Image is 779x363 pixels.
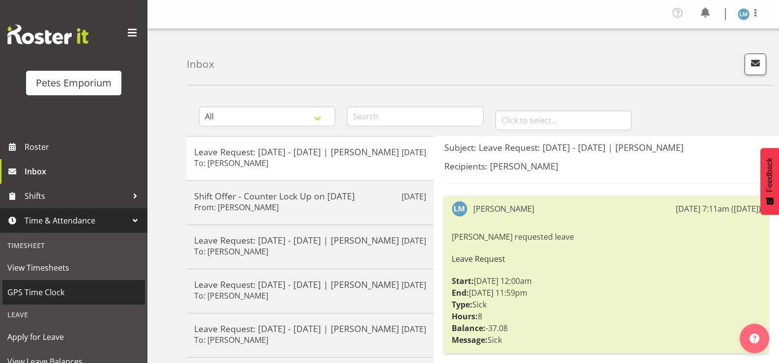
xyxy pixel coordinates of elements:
p: [DATE] [402,323,426,335]
div: [DATE] 7:11am ([DATE]) [676,203,761,215]
img: Rosterit website logo [7,25,88,44]
span: View Timesheets [7,260,140,275]
h4: Inbox [187,58,214,70]
img: lianne-morete5410.jpg [738,8,750,20]
h5: Leave Request: [DATE] - [DATE] | [PERSON_NAME] [194,146,426,157]
input: Click to select... [495,111,632,130]
h5: Subject: Leave Request: [DATE] - [DATE] | [PERSON_NAME] [444,142,768,153]
span: Feedback [765,158,774,192]
strong: Start: [452,276,474,286]
h6: Leave Request [452,254,761,263]
p: [DATE] [402,191,426,202]
img: lianne-morete5410.jpg [452,201,467,217]
strong: Balance: [452,323,486,334]
h5: Recipients: [PERSON_NAME] [444,161,768,171]
h6: From: [PERSON_NAME] [194,202,279,212]
h6: To: [PERSON_NAME] [194,247,268,256]
div: Leave [2,305,145,325]
div: Petes Emporium [36,76,112,90]
span: Apply for Leave [7,330,140,344]
strong: End: [452,287,469,298]
h5: Leave Request: [DATE] - [DATE] | [PERSON_NAME] [194,279,426,290]
span: Time & Attendance [25,213,128,228]
a: Apply for Leave [2,325,145,349]
h6: To: [PERSON_NAME] [194,291,268,301]
p: [DATE] [402,146,426,158]
div: [PERSON_NAME] [473,203,534,215]
strong: Type: [452,299,472,310]
img: help-xxl-2.png [750,334,759,343]
h5: Leave Request: [DATE] - [DATE] | [PERSON_NAME] [194,323,426,334]
span: Shifts [25,189,128,203]
span: GPS Time Clock [7,285,140,300]
strong: Message: [452,335,488,345]
h6: To: [PERSON_NAME] [194,158,268,168]
div: [PERSON_NAME] requested leave [DATE] 12:00am [DATE] 11:59pm Sick 8 -37.08 Sick [452,228,761,348]
span: Inbox [25,164,143,179]
p: [DATE] [402,279,426,291]
strong: Hours: [452,311,478,322]
h5: Shift Offer - Counter Lock Up on [DATE] [194,191,426,201]
div: Timesheet [2,235,145,255]
a: GPS Time Clock [2,280,145,305]
h6: To: [PERSON_NAME] [194,335,268,345]
p: [DATE] [402,235,426,247]
span: Roster [25,140,143,154]
button: Feedback - Show survey [760,148,779,215]
input: Search [347,107,483,126]
a: View Timesheets [2,255,145,280]
h5: Leave Request: [DATE] - [DATE] | [PERSON_NAME] [194,235,426,246]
